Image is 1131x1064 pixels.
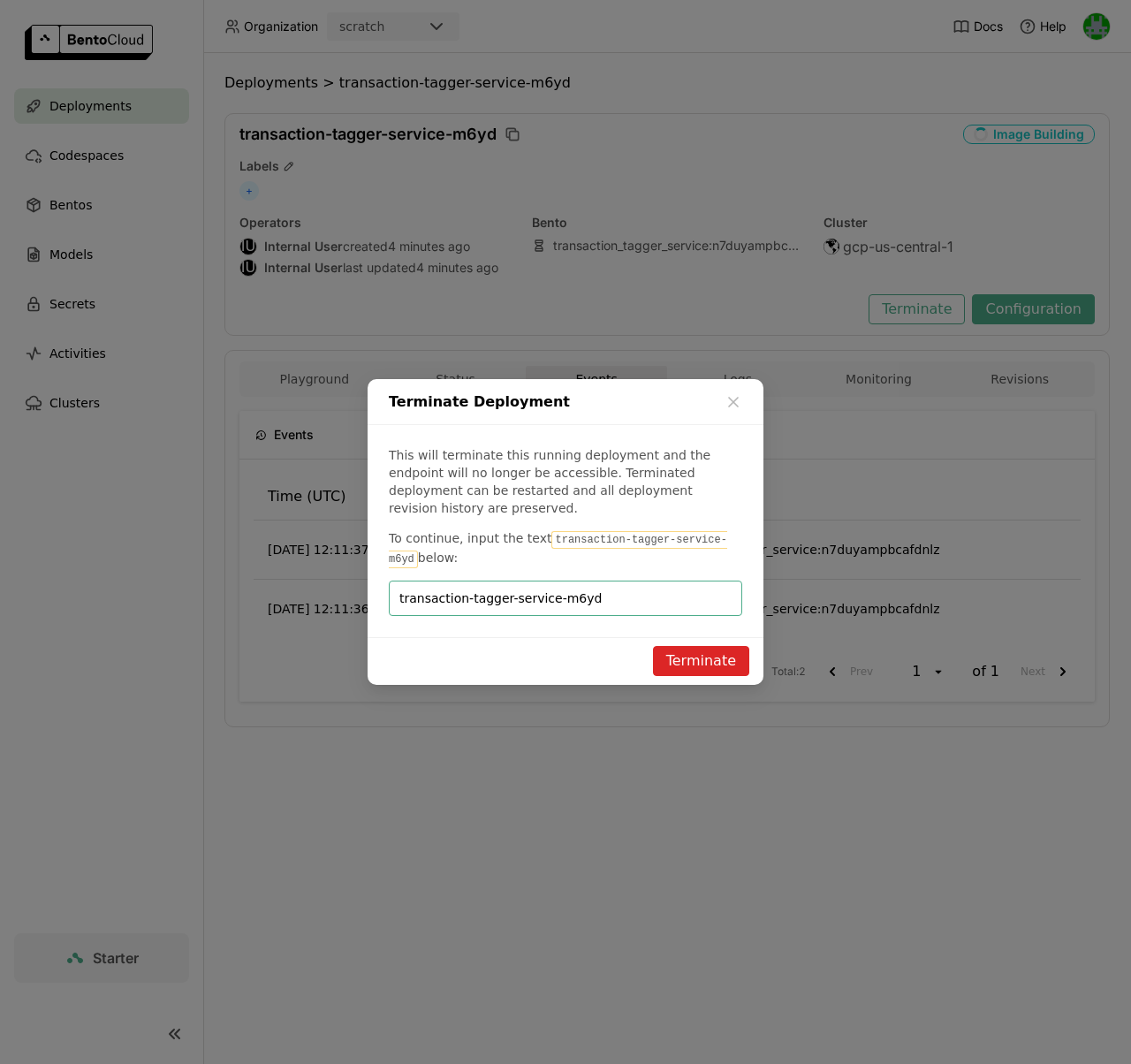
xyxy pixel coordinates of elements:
[368,379,763,425] div: Terminate Deployment
[389,446,742,517] p: This will terminate this running deployment and the endpoint will no longer be accessible. Termin...
[653,646,749,676] button: Terminate
[389,531,551,545] span: To continue, input the text
[389,531,727,568] code: transaction-tagger-service-m6yd
[368,379,763,685] div: dialog
[418,551,458,565] span: below:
